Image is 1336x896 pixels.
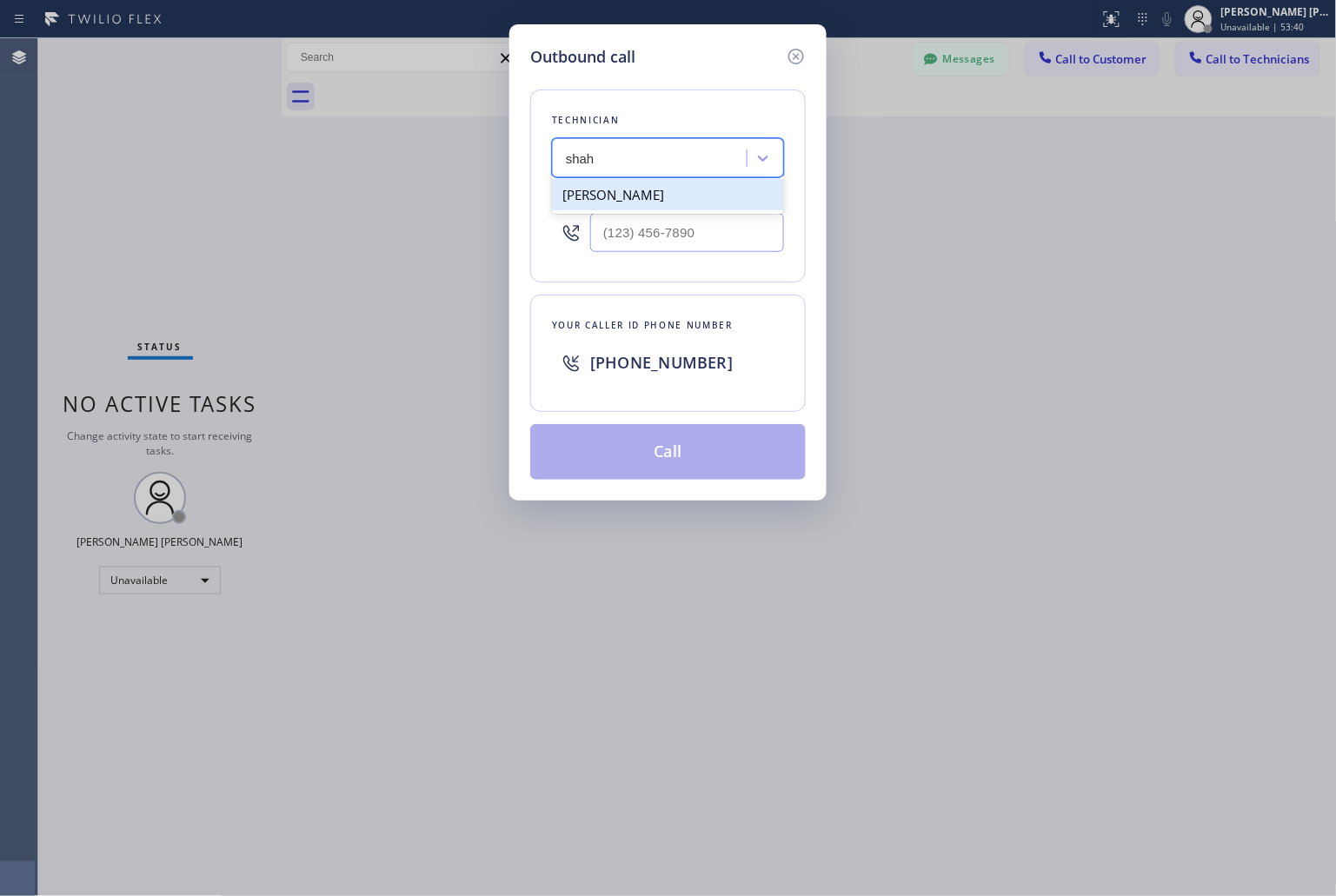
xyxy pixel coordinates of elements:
[552,316,784,335] div: Your caller id phone number
[530,45,635,69] h5: Outbound call
[590,352,733,373] span: [PHONE_NUMBER]
[552,111,784,129] div: Technician
[590,213,784,252] input: (123) 456-7890
[552,179,784,210] div: [PERSON_NAME]
[530,424,806,480] button: Call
